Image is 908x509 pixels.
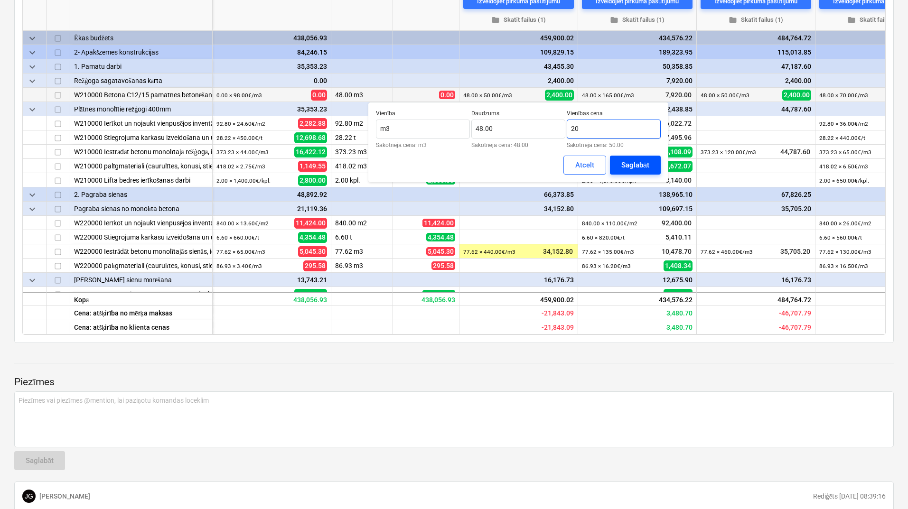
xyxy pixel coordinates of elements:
[303,260,327,271] span: 295.58
[74,173,208,187] div: W210000 Lifta bedres ierīkošanas darbi
[331,116,393,130] div: 92.80 m2
[298,161,327,171] span: 1,149.55
[74,31,208,45] div: Ēkas budžets
[660,147,693,157] span: 14,108.09
[701,59,811,74] div: 47,187.60
[701,92,749,99] small: 48.00 × 50.00€ / m3
[463,45,574,59] div: 109,829.15
[213,292,331,306] div: 438,056.93
[467,15,570,26] span: Skatīt failus (1)
[661,247,693,256] span: 10,478.70
[331,145,393,159] div: 373.23 m3
[463,92,512,99] small: 48.00 × 50.00€ / m3
[27,204,38,215] span: keyboard_arrow_down
[74,202,208,215] div: Pagraba sienas no monolīta betona
[426,233,455,241] span: 4,354.48
[463,249,515,255] small: 77.62 × 440.00€ / m3
[666,324,693,331] span: Paredzamā rentabilitāte - iesniegts piedāvājums salīdzinājumā ar klienta cenu
[393,292,459,306] div: 438,056.93
[582,45,693,59] div: 189,323.95
[216,263,262,269] small: 86.93 × 3.40€ / m3
[582,92,634,99] small: 48.00 × 165.00€ / m3
[782,90,811,100] span: 2,400.00
[701,249,753,255] small: 77.62 × 460.00€ / m3
[665,176,693,185] span: 3,140.00
[819,149,871,156] small: 373.23 × 65.00€ / m3
[70,320,213,334] div: Cena: atšķirība no klienta cenas
[216,163,265,170] small: 418.02 × 2.75€ / m3
[74,159,208,173] div: W210000 palīgmateriali (caurulītes, konusi, stieple, distanceri, kokmateriali)
[582,249,634,255] small: 77.62 × 135.00€ / m3
[74,45,208,59] div: 2- Apakšzemes konstrukcijas
[701,273,811,287] div: 16,176.73
[813,491,886,501] p: Rediģēts [DATE] 08:39:16
[27,33,38,44] span: keyboard_arrow_down
[586,15,689,26] span: Skatīt failus (1)
[74,244,208,258] div: W220000 Iestrādāt betonu monolītajās sienās, ieskaitot betona nosegšanu un kopšanu
[216,92,262,99] small: 0.00 × 98.00€ / m3
[294,218,327,228] span: 11,424.00
[582,202,693,216] div: 109,697.15
[27,75,38,87] span: keyboard_arrow_down
[298,246,327,257] span: 5,045.30
[439,91,455,99] span: 0.00
[216,31,327,45] div: 438,056.93
[779,289,811,299] span: 12,800.29
[331,244,393,259] div: 77.62 m3
[216,291,269,298] small: 71.51 × 155.50€ / m3
[74,259,208,272] div: W220000 palīgmateriali (caurulītes, konusi, stieple, distanceri, kokmateriali)
[582,74,693,88] div: 7,920.00
[704,15,807,26] span: Skatīt failus (1)
[819,177,869,184] small: 2.00 × 650.00€ / kpl.
[819,163,868,170] small: 418.02 × 6.50€ / m3
[216,234,259,241] small: 6.60 × 660.00€ / t
[463,273,574,287] div: 16,176.73
[701,202,811,216] div: 35,705.20
[216,59,327,74] div: 35,353.23
[216,249,265,255] small: 77.62 × 65.00€ / m3
[582,31,693,45] div: 434,576.22
[27,189,38,201] span: keyboard_arrow_down
[463,187,574,202] div: 66,373.85
[74,187,208,201] div: 2. Pagraba sienas
[567,110,661,120] p: Vienības cena
[74,273,208,287] div: Nesošo sienu mūrēšana
[216,120,265,127] small: 92.80 × 24.60€ / m2
[74,216,208,230] div: W220000 Ierīkot un nojaukt vienpusējos inventārveidņus ar balstiem un stiprinājumiem monolīto sie...
[582,59,693,74] div: 50,358.85
[331,287,393,301] div: 71.51 m3
[376,110,470,120] p: Vienība
[563,156,606,175] button: Atcelt
[294,289,327,299] span: 11,119.81
[542,289,574,299] span: 12,800.29
[74,116,208,130] div: W210000 Ierīkot un nojaukt vienpusējos inventārveidņus ar koka balstiem
[701,102,811,116] div: 44,787.60
[665,90,693,100] span: 7,920.00
[463,202,574,216] div: 34,152.80
[819,234,862,241] small: 6.60 × 560.00€ / t
[70,292,213,306] div: Kopā
[861,463,908,509] iframe: Chat Widget
[582,187,693,202] div: 138,965.10
[819,135,865,141] small: 28.22 × 440.00€ / t
[779,147,811,157] span: 44,787.60
[27,61,38,73] span: keyboard_arrow_down
[542,309,574,317] span: Paredzamā rentabilitāte - iesniegts piedāvājums salīdzinājumā ar mērķa cenu
[216,177,271,184] small: 2.00 × 1,400.00€ / kpl.
[545,90,574,100] span: 2,400.00
[216,74,327,88] div: 0.00
[426,176,455,185] span: 2,800.00
[331,159,393,173] div: 418.02 m3
[74,88,208,102] div: W210000 Betona C12/15 pamatnes betonēšana zem monolītās dzelzsbetona plātnes 70mm biezumā
[729,16,737,24] span: folder
[661,133,693,142] span: 17,495.96
[582,273,693,287] div: 12,675.90
[331,230,393,244] div: 6.60 t
[294,132,327,143] span: 12,698.68
[216,45,327,59] div: 84,246.15
[819,220,871,227] small: 840.00 × 26.00€ / m2
[422,219,455,227] span: 11,424.00
[664,260,693,271] span: 1,408.34
[27,47,38,58] span: keyboard_arrow_down
[819,249,871,255] small: 77.62 × 130.00€ / m3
